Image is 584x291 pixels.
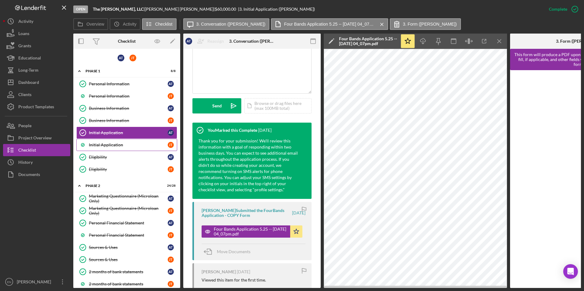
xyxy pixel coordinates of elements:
[76,229,177,241] a: Personal Financial StatementJT
[390,18,461,30] button: 3. Form ([PERSON_NAME])
[123,22,136,27] label: Activity
[89,282,168,286] div: 2 months of bank statements
[3,276,70,288] button: EN[PERSON_NAME]
[199,138,299,193] div: Thank you for your submission! We'll review this information with a goal of responding within two...
[168,93,174,99] div: J T
[196,22,265,27] label: 3. Conversation ([PERSON_NAME])
[182,35,230,47] button: ATReassign
[89,94,168,99] div: Personal Information
[202,225,302,238] button: Four Bands Application 5.25 -- [DATE] 04_07pm.pdf
[183,18,269,30] button: 3. Conversation ([PERSON_NAME])
[168,220,174,226] div: A T
[93,6,144,12] b: The [PERSON_NAME], LLC
[76,139,177,151] a: Initial ApplicationJT
[185,38,192,45] div: A T
[89,142,168,147] div: Initial Application
[237,269,250,274] time: 2025-07-27 20:01
[76,217,177,229] a: Personal Financial StatementAT
[76,114,177,127] a: Business InformationJT
[168,232,174,238] div: J T
[549,3,567,15] div: Complete
[89,194,168,203] div: Marketing Questionnaire (Microloan Only)
[76,205,177,217] a: Marketing Questionnaire (Microloan Only)JT
[155,22,173,27] label: Checklist
[145,7,215,12] div: [PERSON_NAME] [PERSON_NAME] |
[202,278,266,282] div: Viewed this item for the first time.
[238,7,315,12] div: | 3. Initial Application ([PERSON_NAME])
[168,244,174,250] div: A T
[168,196,174,202] div: A T
[76,127,177,139] a: Initial ApplicationAT
[76,192,177,205] a: Marketing Questionnaire (Microloan Only)AT
[89,106,168,111] div: Business Information
[258,128,272,133] time: 2025-07-31 14:52
[93,7,145,12] div: |
[168,208,174,214] div: J T
[76,163,177,175] a: EligibilityJT
[76,241,177,253] a: Sources & UsesAT
[142,18,177,30] button: Checklist
[208,128,257,133] div: You Marked this Complete
[73,5,88,13] div: Open
[292,210,305,215] time: 2025-07-27 20:07
[168,257,174,263] div: J T
[89,118,168,123] div: Business Information
[89,233,168,238] div: Personal Financial Statement
[202,208,291,218] div: [PERSON_NAME] Submitted the FourBands Application - COPY Form
[229,39,275,44] div: 3. Conversation ([PERSON_NAME])
[89,206,168,216] div: Marketing Questionnaire (Microloan Only)
[86,69,160,73] div: Phase 1
[168,105,174,111] div: A T
[212,98,222,113] div: Send
[73,18,108,30] button: Overview
[563,264,578,279] div: Open Intercom Messenger
[118,55,124,61] div: A T
[168,81,174,87] div: A T
[202,269,236,274] div: [PERSON_NAME]
[76,278,177,290] a: 2 months of bank statementsJT
[207,35,224,47] div: Reassign
[89,130,168,135] div: Initial Application
[217,249,250,254] span: Move Documents
[76,102,177,114] a: Business InformationAT
[130,55,136,61] div: J T
[192,98,241,113] button: Send
[89,167,168,172] div: Eligibility
[76,151,177,163] a: EligibilityAT
[271,18,388,30] button: Four Bands Application 5.25 -- [DATE] 04_07pm.pdf
[76,78,177,90] a: Personal InformationAT
[168,269,174,275] div: A T
[86,22,104,27] label: Overview
[89,269,168,274] div: 2 months of bank statements
[168,166,174,172] div: J T
[168,154,174,160] div: A T
[76,90,177,102] a: Personal InformationJT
